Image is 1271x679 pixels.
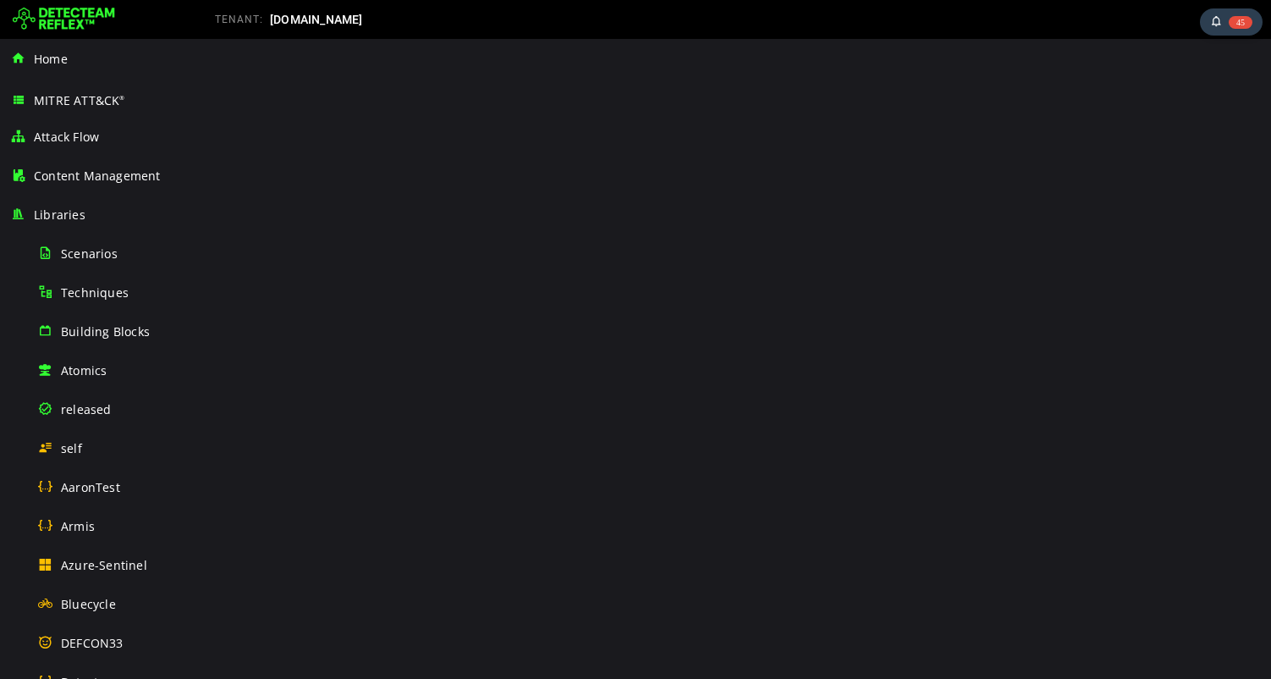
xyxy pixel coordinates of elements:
span: [DOMAIN_NAME] [270,13,363,26]
span: Armis [61,518,95,534]
span: DEFCON33 [61,635,124,651]
sup: ® [119,94,124,102]
span: Atomics [61,362,107,378]
span: Scenarios [61,246,118,262]
span: Building Blocks [61,323,150,339]
span: Home [34,51,68,67]
span: Content Management [34,168,161,184]
img: Detecteam logo [13,6,115,33]
span: Libraries [34,207,85,223]
span: Attack Flow [34,129,99,145]
span: Bluecycle [61,596,116,612]
span: TENANT: [215,14,263,25]
span: Techniques [61,284,129,301]
span: self [61,440,82,456]
div: Task Notifications [1200,8,1263,36]
span: AaronTest [61,479,120,495]
span: 45 [1229,16,1252,29]
span: Azure-Sentinel [61,557,147,573]
span: released [61,401,112,417]
span: MITRE ATT&CK [34,92,125,108]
